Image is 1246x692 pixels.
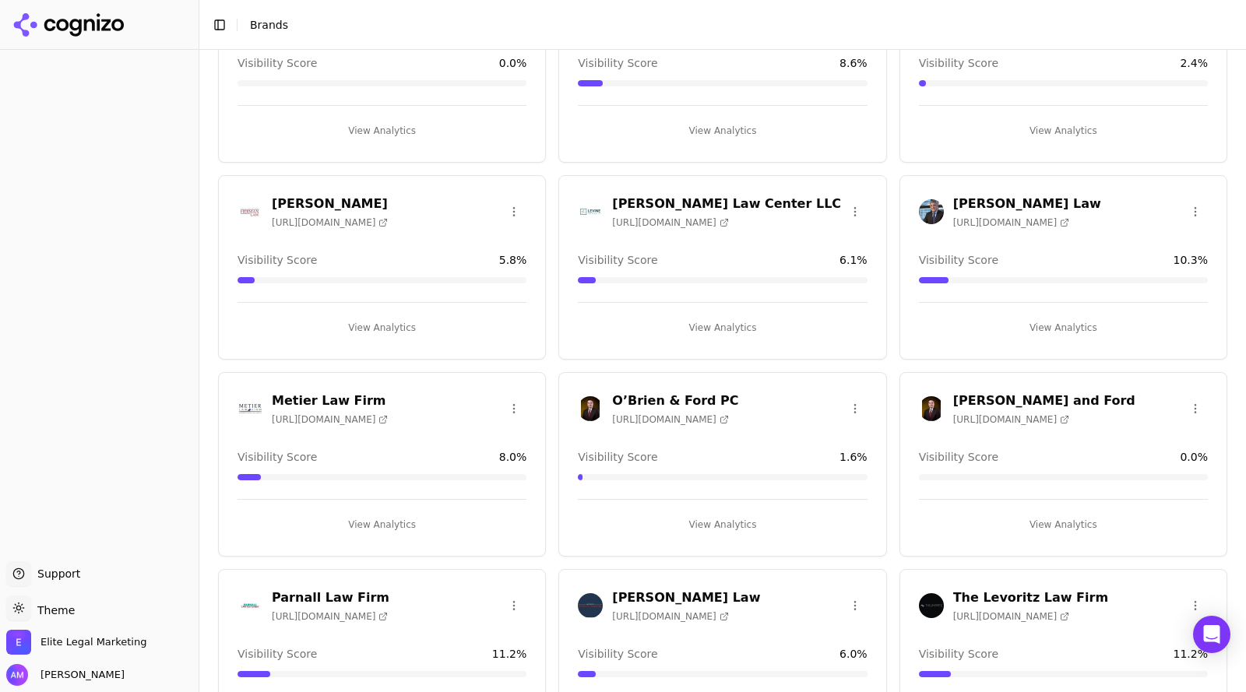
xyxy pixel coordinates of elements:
[919,593,944,618] img: The Levoritz Law Firm
[499,55,527,71] span: 0.0 %
[238,646,317,662] span: Visibility Score
[578,199,603,224] img: Levine Law Center LLC
[839,55,868,71] span: 8.6 %
[238,396,262,421] img: Metier Law Firm
[31,566,80,581] span: Support
[578,396,603,421] img: O’Brien & Ford PC
[238,118,526,143] button: View Analytics
[953,392,1135,410] h3: [PERSON_NAME] and Ford
[1174,646,1208,662] span: 11.2 %
[1193,616,1230,653] div: Open Intercom Messenger
[238,55,317,71] span: Visibility Score
[272,195,388,213] h3: [PERSON_NAME]
[953,195,1101,213] h3: [PERSON_NAME] Law
[238,593,262,618] img: Parnall Law Firm
[272,216,388,229] span: [URL][DOMAIN_NAME]
[839,646,868,662] span: 6.0 %
[238,512,526,537] button: View Analytics
[578,512,867,537] button: View Analytics
[1174,252,1208,268] span: 10.3 %
[272,413,388,426] span: [URL][DOMAIN_NAME]
[612,588,760,607] h3: [PERSON_NAME] Law
[953,588,1108,607] h3: The Levoritz Law Firm
[238,199,262,224] img: Herman Law
[238,252,317,268] span: Visibility Score
[272,392,388,410] h3: Metier Law Firm
[839,449,868,465] span: 1.6 %
[578,646,657,662] span: Visibility Score
[578,593,603,618] img: Patrick Crawford Law
[578,55,657,71] span: Visibility Score
[919,646,998,662] span: Visibility Score
[612,413,728,426] span: [URL][DOMAIN_NAME]
[578,118,867,143] button: View Analytics
[499,449,527,465] span: 8.0 %
[272,588,389,607] h3: Parnall Law Firm
[250,19,288,31] span: Brands
[919,55,998,71] span: Visibility Score
[839,252,868,268] span: 6.1 %
[612,610,728,623] span: [URL][DOMAIN_NAME]
[953,610,1069,623] span: [URL][DOMAIN_NAME]
[919,396,944,421] img: Obrien and Ford
[34,668,125,682] span: [PERSON_NAME]
[578,449,657,465] span: Visibility Score
[612,392,738,410] h3: O’Brien & Ford PC
[919,199,944,224] img: Malman Law
[919,449,998,465] span: Visibility Score
[272,610,388,623] span: [URL][DOMAIN_NAME]
[492,646,526,662] span: 11.2 %
[1180,449,1208,465] span: 0.0 %
[953,216,1069,229] span: [URL][DOMAIN_NAME]
[6,664,125,686] button: Open user button
[919,315,1208,340] button: View Analytics
[499,252,527,268] span: 5.8 %
[578,315,867,340] button: View Analytics
[919,252,998,268] span: Visibility Score
[578,252,657,268] span: Visibility Score
[238,449,317,465] span: Visibility Score
[6,630,31,655] img: Elite Legal Marketing
[6,630,146,655] button: Open organization switcher
[953,413,1069,426] span: [URL][DOMAIN_NAME]
[250,17,1202,33] nav: breadcrumb
[612,216,728,229] span: [URL][DOMAIN_NAME]
[612,195,841,213] h3: [PERSON_NAME] Law Center LLC
[40,635,146,649] span: Elite Legal Marketing
[919,512,1208,537] button: View Analytics
[238,315,526,340] button: View Analytics
[919,118,1208,143] button: View Analytics
[1180,55,1208,71] span: 2.4 %
[6,664,28,686] img: Alex Morris
[31,604,75,616] span: Theme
